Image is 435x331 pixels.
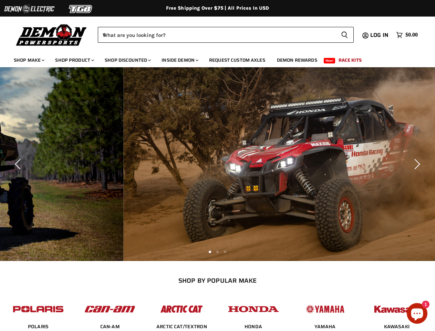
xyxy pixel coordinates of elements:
img: POPULAR_MAKE_logo_2_dba48cf1-af45-46d4-8f73-953a0f002620.jpg [11,299,65,320]
a: Demon Rewards [272,53,322,67]
li: Page dot 3 [224,251,226,253]
a: ARCTIC CAT/TEXTRON [156,323,207,330]
img: Demon Powersports [14,22,89,47]
h2: SHOP BY POPULAR MAKE [9,277,427,284]
li: Page dot 2 [216,251,219,253]
img: POPULAR_MAKE_logo_4_4923a504-4bac-4306-a1be-165a52280178.jpg [227,299,280,320]
a: Inside Demon [156,53,203,67]
img: POPULAR_MAKE_logo_1_adc20308-ab24-48c4-9fac-e3c1a623d575.jpg [83,299,137,320]
img: POPULAR_MAKE_logo_3_027535af-6171-4c5e-a9bc-f0eccd05c5d6.jpg [155,299,208,320]
a: KAWASAKI [384,323,410,330]
a: Request Custom Axles [204,53,270,67]
img: Demon Electric Logo 2 [3,2,55,16]
a: $0.00 [393,30,421,40]
button: Next [409,157,423,171]
button: Search [335,27,354,43]
a: Log in [367,32,393,38]
a: Race Kits [333,53,367,67]
a: Shop Make [9,53,49,67]
a: POLARIS [28,323,49,330]
a: CAN-AM [100,323,120,330]
li: Page dot 1 [209,251,211,253]
img: POPULAR_MAKE_logo_5_20258e7f-293c-4aac-afa8-159eaa299126.jpg [298,299,352,320]
input: When autocomplete results are available use up and down arrows to review and enter to select [98,27,335,43]
a: YAMAHA [314,323,336,330]
span: $0.00 [405,32,418,38]
span: Log in [370,31,389,39]
a: Shop Discounted [100,53,155,67]
a: Shop Product [50,53,98,67]
ul: Main menu [9,50,416,67]
span: New! [324,58,335,63]
img: TGB Logo 2 [55,2,107,16]
inbox-online-store-chat: Shopify online store chat [405,303,429,325]
form: Product [98,27,354,43]
img: POPULAR_MAKE_logo_6_76e8c46f-2d1e-4ecc-b320-194822857d41.jpg [370,299,424,320]
a: HONDA [245,323,262,330]
button: Previous [12,157,26,171]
